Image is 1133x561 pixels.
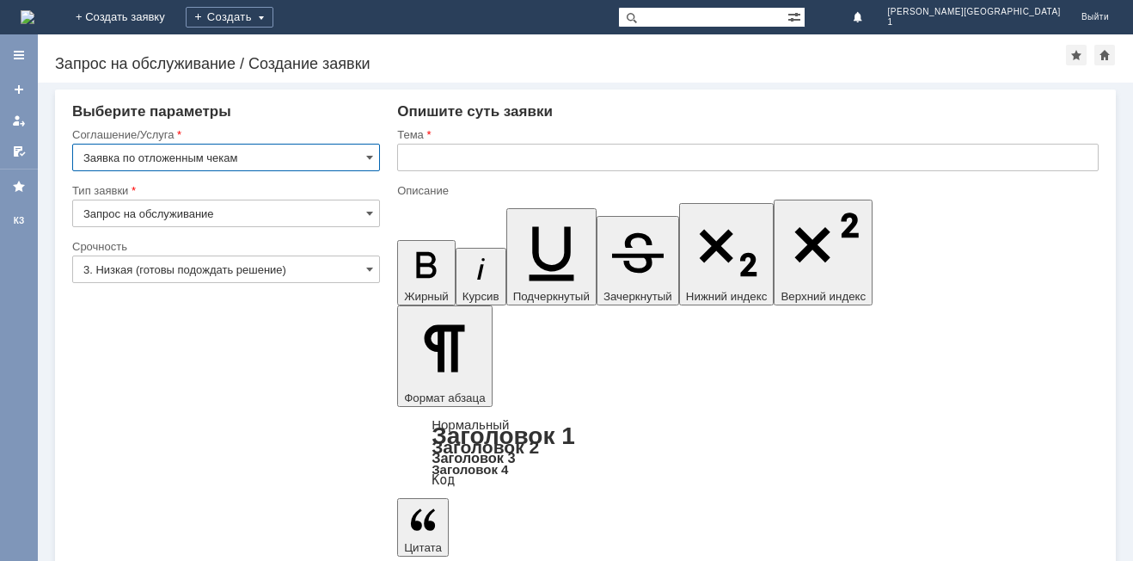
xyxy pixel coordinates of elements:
[404,541,442,554] span: Цитата
[774,200,873,305] button: Верхний индекс
[21,10,34,24] a: Перейти на домашнюю страницу
[72,241,377,252] div: Срочность
[432,437,539,457] a: Заголовок 2
[462,290,499,303] span: Курсив
[456,248,506,305] button: Курсив
[5,207,33,235] a: КЗ
[5,138,33,165] a: Мои согласования
[5,214,33,228] div: КЗ
[686,290,768,303] span: Нижний индекс
[513,290,590,303] span: Подчеркнутый
[397,419,1099,486] div: Формат абзаца
[397,240,456,305] button: Жирный
[432,422,575,449] a: Заголовок 1
[597,216,679,305] button: Зачеркнутый
[432,450,515,465] a: Заголовок 3
[397,305,492,407] button: Формат абзаца
[781,290,866,303] span: Верхний индекс
[506,208,597,305] button: Подчеркнутый
[72,103,231,120] span: Выберите параметры
[5,107,33,134] a: Мои заявки
[397,185,1095,196] div: Описание
[55,55,1066,72] div: Запрос на обслуживание / Создание заявки
[787,8,805,24] span: Расширенный поиск
[404,290,449,303] span: Жирный
[5,76,33,103] a: Создать заявку
[888,17,1061,28] span: 1
[72,129,377,140] div: Соглашение/Услуга
[432,417,509,432] a: Нормальный
[679,203,775,305] button: Нижний индекс
[432,462,508,477] a: Заголовок 4
[1094,45,1115,65] div: Сделать домашней страницей
[397,129,1095,140] div: Тема
[603,290,672,303] span: Зачеркнутый
[72,185,377,196] div: Тип заявки
[397,103,553,120] span: Опишите суть заявки
[21,10,34,24] img: logo
[1066,45,1087,65] div: Добавить в избранное
[397,498,449,557] button: Цитата
[404,391,485,404] span: Формат абзаца
[432,472,455,488] a: Код
[186,7,273,28] div: Создать
[888,7,1061,17] span: [PERSON_NAME][GEOGRAPHIC_DATA]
